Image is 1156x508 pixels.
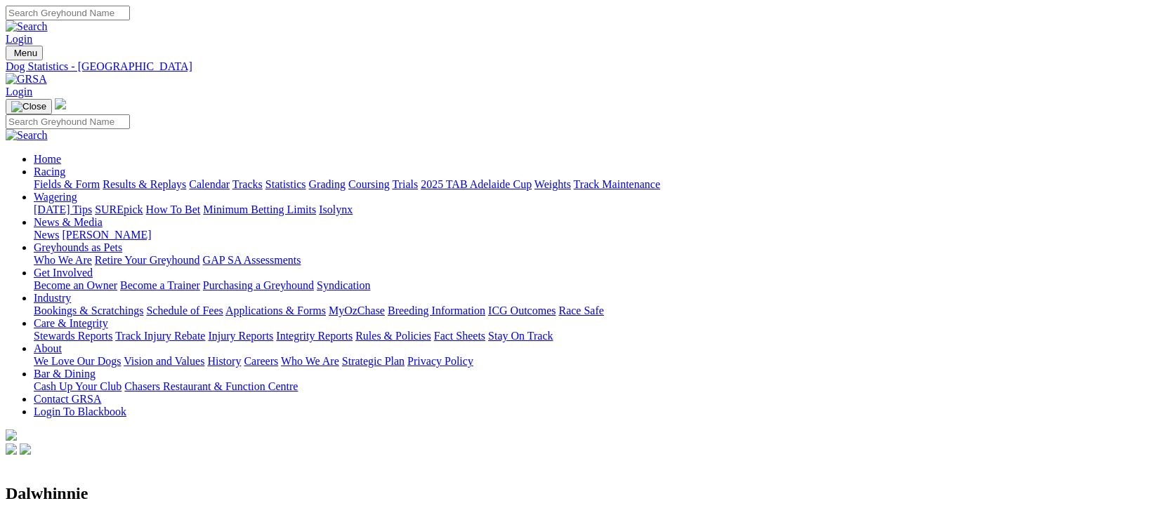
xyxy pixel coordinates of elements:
[6,114,130,129] input: Search
[232,178,263,190] a: Tracks
[95,203,143,215] a: SUREpick
[34,342,62,354] a: About
[115,330,205,342] a: Track Injury Rebate
[203,279,314,291] a: Purchasing a Greyhound
[203,254,301,266] a: GAP SA Assessments
[6,73,47,86] img: GRSA
[103,178,186,190] a: Results & Replays
[407,355,473,367] a: Privacy Policy
[34,380,1150,393] div: Bar & Dining
[6,46,43,60] button: Toggle navigation
[34,380,121,392] a: Cash Up Your Club
[34,305,1150,317] div: Industry
[34,178,1150,191] div: Racing
[120,279,200,291] a: Become a Trainer
[34,216,103,228] a: News & Media
[146,305,223,316] a: Schedule of Fees
[34,267,93,279] a: Get Involved
[6,33,32,45] a: Login
[207,355,241,367] a: History
[62,229,151,241] a: [PERSON_NAME]
[6,429,17,441] img: logo-grsa-white.png
[34,203,1150,216] div: Wagering
[34,368,96,380] a: Bar & Dining
[146,203,201,215] a: How To Bet
[34,203,92,215] a: [DATE] Tips
[6,20,48,33] img: Search
[558,305,603,316] a: Race Safe
[319,203,353,215] a: Isolynx
[355,330,431,342] a: Rules & Policies
[124,355,204,367] a: Vision and Values
[6,60,1150,73] a: Dog Statistics - [GEOGRAPHIC_DATA]
[34,330,1150,342] div: Care & Integrity
[34,292,71,304] a: Industry
[34,317,108,329] a: Care & Integrity
[34,254,92,266] a: Who We Are
[534,178,571,190] a: Weights
[34,279,1150,292] div: Get Involved
[309,178,346,190] a: Grading
[488,305,556,316] a: ICG Outcomes
[6,484,1150,503] h2: Dalwhinnie
[6,86,32,98] a: Login
[317,279,370,291] a: Syndication
[388,305,485,316] a: Breeding Information
[434,330,485,342] a: Fact Sheets
[34,254,1150,267] div: Greyhounds as Pets
[265,178,306,190] a: Statistics
[281,355,339,367] a: Who We Are
[34,393,101,405] a: Contact GRSA
[574,178,660,190] a: Track Maintenance
[34,229,1150,241] div: News & Media
[6,129,48,142] img: Search
[34,406,126,417] a: Login To Blackbook
[124,380,298,392] a: Chasers Restaurant & Function Centre
[348,178,390,190] a: Coursing
[6,99,52,114] button: Toggle navigation
[488,330,553,342] a: Stay On Track
[14,48,37,58] span: Menu
[34,166,65,178] a: Racing
[34,153,61,165] a: Home
[203,203,316,215] a: Minimum Betting Limits
[208,330,273,342] a: Injury Reports
[189,178,230,190] a: Calendar
[6,443,17,455] img: facebook.svg
[392,178,418,190] a: Trials
[34,241,122,253] a: Greyhounds as Pets
[55,98,66,109] img: logo-grsa-white.png
[20,443,31,455] img: twitter.svg
[6,6,130,20] input: Search
[34,355,1150,368] div: About
[342,355,405,367] a: Strategic Plan
[225,305,326,316] a: Applications & Forms
[34,178,100,190] a: Fields & Form
[421,178,532,190] a: 2025 TAB Adelaide Cup
[95,254,200,266] a: Retire Your Greyhound
[34,305,143,316] a: Bookings & Scratchings
[34,330,112,342] a: Stewards Reports
[34,279,117,291] a: Become an Owner
[244,355,278,367] a: Careers
[276,330,353,342] a: Integrity Reports
[34,355,121,367] a: We Love Our Dogs
[329,305,385,316] a: MyOzChase
[34,191,77,203] a: Wagering
[34,229,59,241] a: News
[11,101,46,112] img: Close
